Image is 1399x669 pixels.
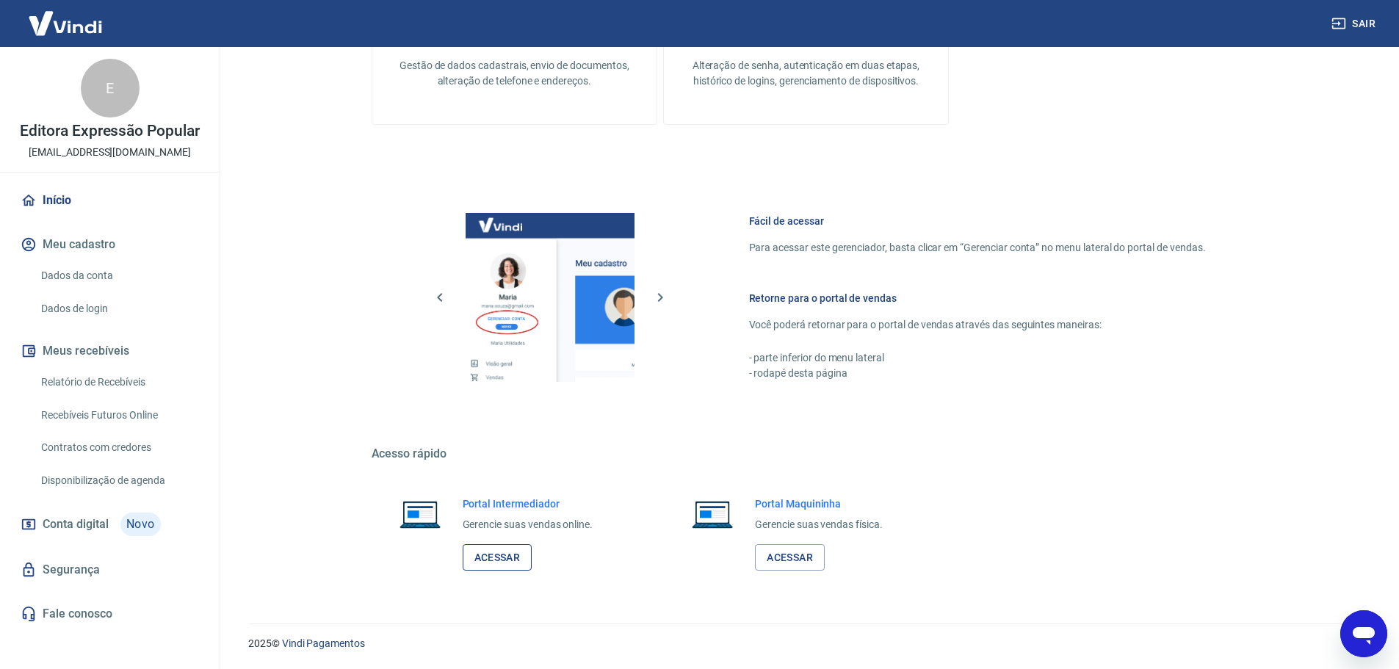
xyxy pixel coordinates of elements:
a: Recebíveis Futuros Online [35,400,202,430]
h6: Fácil de acessar [749,214,1206,228]
p: - parte inferior do menu lateral [749,350,1206,366]
a: Acessar [755,544,825,571]
p: 2025 © [248,636,1364,651]
a: Conta digitalNovo [18,507,202,542]
a: Segurança [18,554,202,586]
h6: Retorne para o portal de vendas [749,291,1206,305]
p: Gerencie suas vendas online. [463,517,593,532]
p: [EMAIL_ADDRESS][DOMAIN_NAME] [29,145,191,160]
img: Imagem de um notebook aberto [389,496,451,532]
div: E [81,59,140,117]
span: Conta digital [43,514,109,535]
p: Gestão de dados cadastrais, envio de documentos, alteração de telefone e endereços. [396,58,633,89]
p: Alteração de senha, autenticação em duas etapas, histórico de logins, gerenciamento de dispositivos. [687,58,925,89]
iframe: Botão para abrir a janela de mensagens [1340,610,1387,657]
p: Gerencie suas vendas física. [755,517,883,532]
p: Para acessar este gerenciador, basta clicar em “Gerenciar conta” no menu lateral do portal de ven... [749,240,1206,256]
a: Disponibilização de agenda [35,466,202,496]
p: - rodapé desta página [749,366,1206,381]
a: Início [18,184,202,217]
p: Você poderá retornar para o portal de vendas através das seguintes maneiras: [749,317,1206,333]
h6: Portal Maquininha [755,496,883,511]
a: Acessar [463,544,532,571]
span: Novo [120,513,161,536]
a: Fale conosco [18,598,202,630]
img: Imagem de um notebook aberto [682,496,743,532]
a: Relatório de Recebíveis [35,367,202,397]
a: Dados de login [35,294,202,324]
a: Contratos com credores [35,433,202,463]
h6: Portal Intermediador [463,496,593,511]
a: Dados da conta [35,261,202,291]
button: Sair [1328,10,1381,37]
button: Meu cadastro [18,228,202,261]
img: Imagem da dashboard mostrando o botão de gerenciar conta na sidebar no lado esquerdo [466,213,635,382]
h5: Acesso rápido [372,446,1241,461]
p: Editora Expressão Popular [20,123,200,139]
button: Meus recebíveis [18,335,202,367]
a: Vindi Pagamentos [282,637,365,649]
img: Vindi [18,1,113,46]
